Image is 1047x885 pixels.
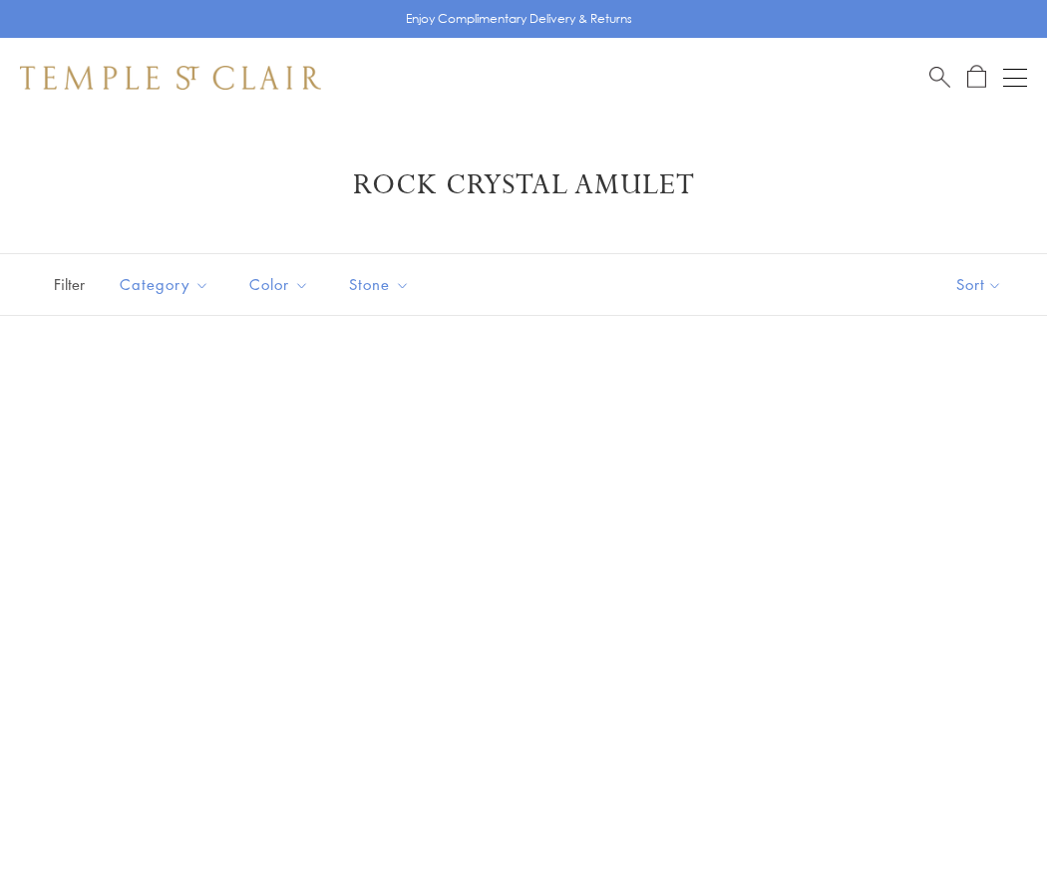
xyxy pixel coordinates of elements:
[20,66,321,90] img: Temple St. Clair
[406,9,632,29] p: Enjoy Complimentary Delivery & Returns
[50,167,997,203] h1: Rock Crystal Amulet
[234,262,324,307] button: Color
[334,262,425,307] button: Stone
[1003,66,1027,90] button: Open navigation
[911,254,1047,315] button: Show sort by
[239,272,324,297] span: Color
[339,272,425,297] span: Stone
[967,65,986,90] a: Open Shopping Bag
[929,65,950,90] a: Search
[110,272,224,297] span: Category
[105,262,224,307] button: Category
